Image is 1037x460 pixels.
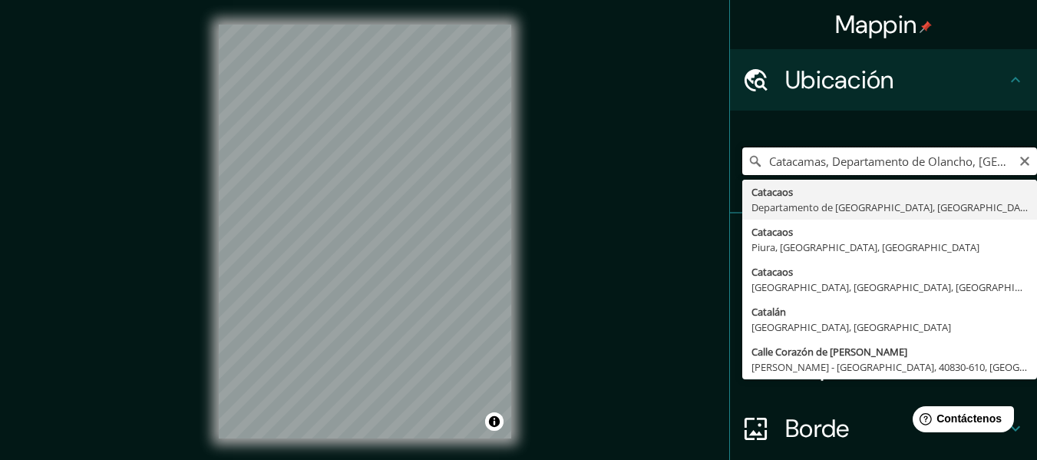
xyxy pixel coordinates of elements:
button: Activar o desactivar atribución [485,412,504,431]
font: Mappin [835,8,917,41]
font: Piura, [GEOGRAPHIC_DATA], [GEOGRAPHIC_DATA] [751,240,979,254]
img: pin-icon.png [920,21,932,33]
font: Ubicación [785,64,894,96]
font: Calle Corazón de [PERSON_NAME] [751,345,907,359]
font: [GEOGRAPHIC_DATA], [GEOGRAPHIC_DATA] [751,320,951,334]
div: Borde [730,398,1037,459]
canvas: Mapa [219,25,511,438]
input: Elige tu ciudad o zona [742,147,1037,175]
div: Disposición [730,336,1037,398]
font: Departamento de [GEOGRAPHIC_DATA], [GEOGRAPHIC_DATA] [751,200,1035,214]
div: Ubicación [730,49,1037,111]
font: Catacaos [751,225,793,239]
div: Estilo [730,275,1037,336]
div: Patas [730,213,1037,275]
font: Catalán [751,305,786,319]
font: Catacaos [751,265,793,279]
font: Catacaos [751,185,793,199]
iframe: Lanzador de widgets de ayuda [900,400,1020,443]
font: Borde [785,412,850,445]
button: Claro [1019,153,1031,167]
